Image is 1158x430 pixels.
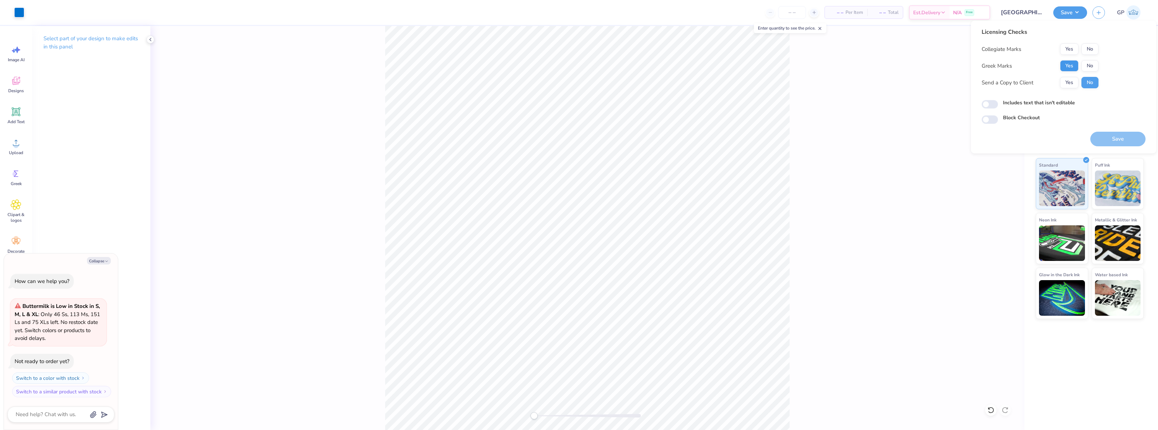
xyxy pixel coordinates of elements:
span: Free [966,10,973,15]
div: Accessibility label [531,412,538,419]
input: – – [778,6,806,19]
span: – – [829,9,843,16]
span: GP [1117,9,1125,17]
strong: Buttermilk is Low in Stock in S, M, L & XL [15,303,100,318]
button: Yes [1060,60,1079,72]
span: Total [888,9,899,16]
span: Metallic & Glitter Ink [1095,216,1137,224]
div: Greek Marks [982,62,1012,70]
span: Neon Ink [1039,216,1056,224]
span: Water based Ink [1095,271,1128,278]
span: Upload [9,150,23,156]
img: Neon Ink [1039,225,1085,261]
button: No [1081,77,1098,88]
span: – – [872,9,886,16]
img: Germaine Penalosa [1126,5,1141,20]
img: Water based Ink [1095,280,1141,316]
button: No [1081,43,1098,55]
span: Designs [8,88,24,94]
button: Yes [1060,77,1079,88]
span: N/A [953,9,962,16]
span: Greek [11,181,22,187]
div: Collegiate Marks [982,45,1021,53]
img: Metallic & Glitter Ink [1095,225,1141,261]
button: Switch to a similar product with stock [12,386,111,397]
img: Glow in the Dark Ink [1039,280,1085,316]
button: No [1081,60,1098,72]
div: Send a Copy to Client [982,79,1033,87]
button: Collapse [87,257,111,264]
span: Per Item [846,9,863,16]
span: Add Text [7,119,25,125]
span: : Only 46 Ss, 113 Ms, 151 Ls and 75 XLs left. No restock date yet. Switch colors or products to a... [15,303,100,342]
img: Puff Ink [1095,171,1141,206]
button: Yes [1060,43,1079,55]
button: Switch to a color with stock [12,372,89,384]
img: Switch to a similar product with stock [103,389,107,394]
label: Block Checkout [1003,114,1040,121]
div: Not ready to order yet? [15,358,69,365]
label: Includes text that isn't editable [1003,99,1075,106]
span: Clipart & logos [4,212,28,223]
span: Glow in the Dark Ink [1039,271,1080,278]
img: Switch to a color with stock [81,376,85,380]
div: Licensing Checks [982,28,1098,36]
img: Standard [1039,171,1085,206]
span: Decorate [7,248,25,254]
input: Untitled Design [996,5,1048,20]
div: How can we help you? [15,278,69,285]
span: Puff Ink [1095,161,1110,169]
span: Image AI [8,57,25,63]
span: Standard [1039,161,1058,169]
div: Enter quantity to see the price. [754,23,826,33]
button: Save [1053,6,1087,19]
a: GP [1114,5,1144,20]
p: Select part of your design to make edits in this panel [43,35,139,51]
span: Est. Delivery [913,9,940,16]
